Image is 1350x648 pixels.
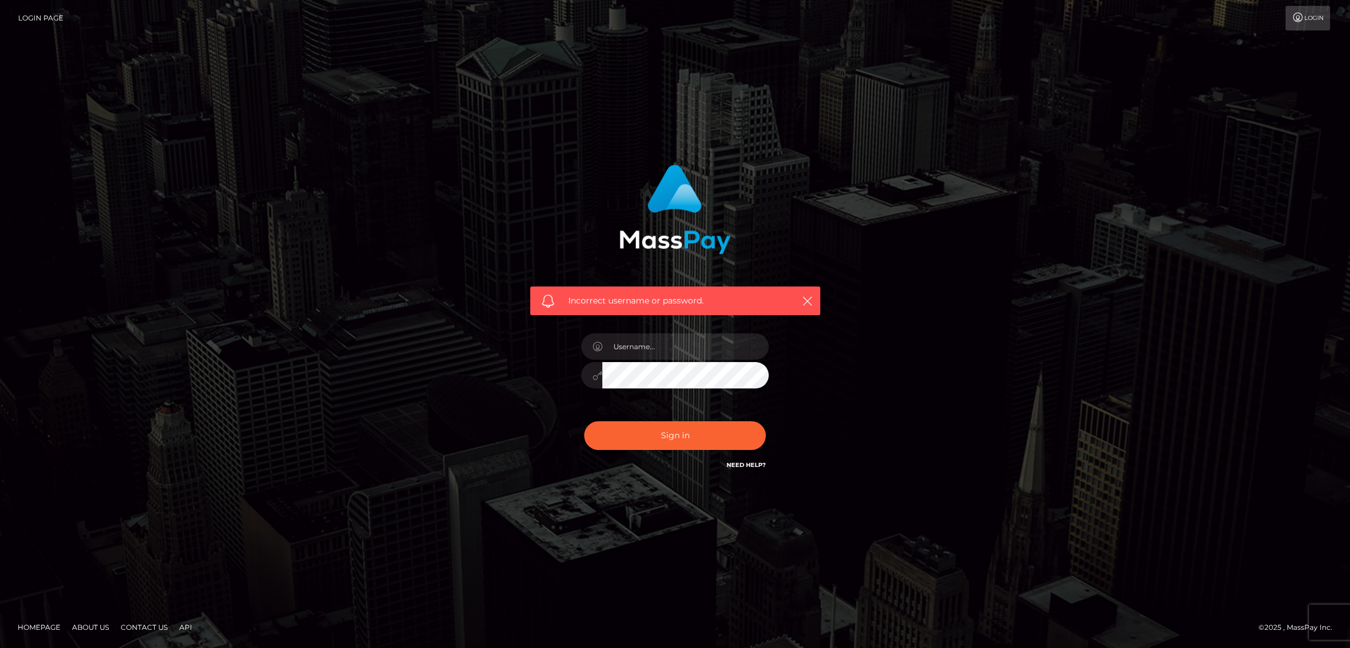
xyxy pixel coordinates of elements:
a: Homepage [13,618,65,636]
button: Sign in [584,421,766,450]
a: Login Page [18,6,63,30]
input: Username... [602,333,769,360]
a: About Us [67,618,114,636]
a: API [175,618,197,636]
span: Incorrect username or password. [568,295,782,307]
a: Contact Us [116,618,172,636]
div: © 2025 , MassPay Inc. [1259,621,1341,634]
a: Need Help? [727,461,766,469]
a: Login [1286,6,1330,30]
img: MassPay Login [619,165,731,254]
